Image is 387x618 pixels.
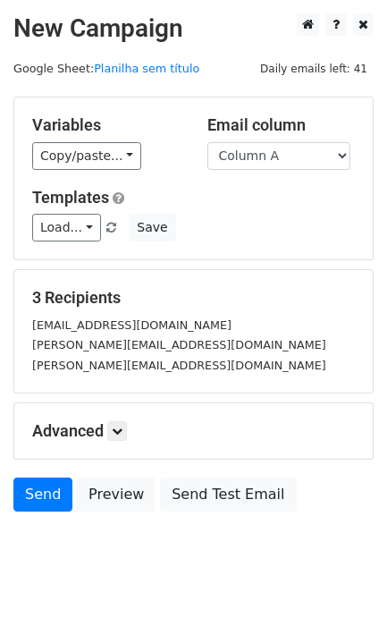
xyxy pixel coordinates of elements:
a: Send [13,478,72,512]
a: Load... [32,214,101,241]
a: Send Test Email [160,478,296,512]
a: Copy/paste... [32,142,141,170]
a: Templates [32,188,109,207]
a: Preview [77,478,156,512]
a: Planilha sem título [94,62,199,75]
small: Google Sheet: [13,62,199,75]
h5: Advanced [32,421,355,441]
h2: New Campaign [13,13,374,44]
span: Daily emails left: 41 [254,59,374,79]
button: Save [129,214,175,241]
small: [PERSON_NAME][EMAIL_ADDRESS][DOMAIN_NAME] [32,359,326,372]
small: [EMAIL_ADDRESS][DOMAIN_NAME] [32,318,231,332]
h5: Email column [207,115,356,135]
a: Daily emails left: 41 [254,62,374,75]
small: [PERSON_NAME][EMAIL_ADDRESS][DOMAIN_NAME] [32,338,326,351]
iframe: Chat Widget [298,532,387,618]
h5: Variables [32,115,181,135]
h5: 3 Recipients [32,288,355,308]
